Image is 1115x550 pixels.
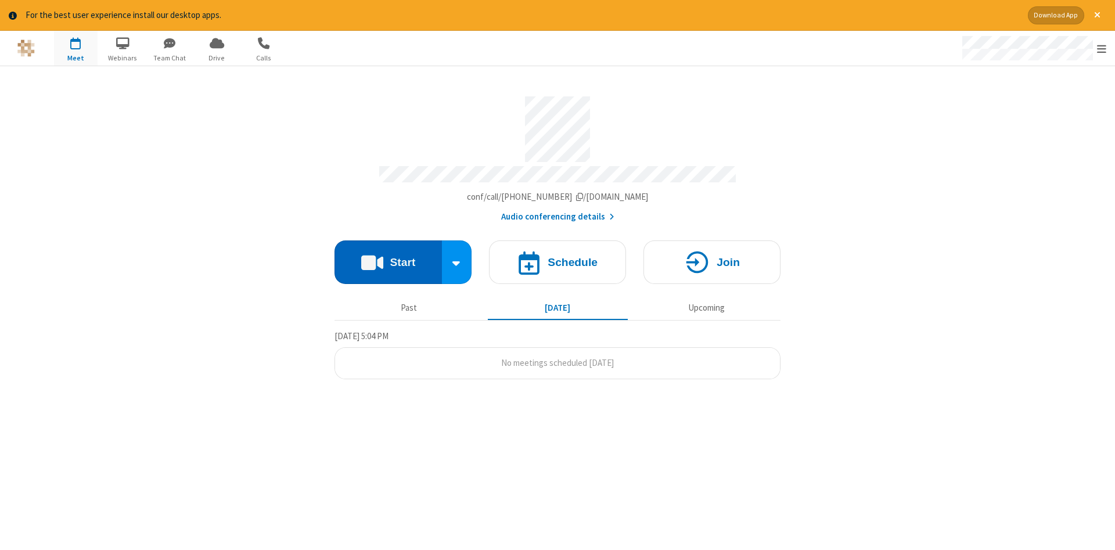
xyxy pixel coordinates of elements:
[334,88,780,223] section: Account details
[17,39,35,57] img: QA Selenium DO NOT DELETE OR CHANGE
[4,31,48,66] button: Logo
[26,9,1019,22] div: For the best user experience install our desktop apps.
[951,31,1115,66] div: Open menu
[488,297,628,319] button: [DATE]
[334,329,780,379] section: Today's Meetings
[717,257,740,268] h4: Join
[1028,6,1084,24] button: Download App
[390,257,415,268] h4: Start
[548,257,598,268] h4: Schedule
[467,191,649,202] span: Copy my meeting room link
[636,297,776,319] button: Upcoming
[501,210,614,224] button: Audio conferencing details
[242,53,286,63] span: Calls
[489,240,626,284] button: Schedule
[339,297,479,319] button: Past
[501,357,614,368] span: No meetings scheduled [DATE]
[442,240,472,284] div: Start conference options
[334,330,389,341] span: [DATE] 5:04 PM
[643,240,780,284] button: Join
[54,53,98,63] span: Meet
[148,53,192,63] span: Team Chat
[195,53,239,63] span: Drive
[1088,6,1106,24] button: Close alert
[467,190,649,204] button: Copy my meeting room linkCopy my meeting room link
[101,53,145,63] span: Webinars
[334,240,442,284] button: Start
